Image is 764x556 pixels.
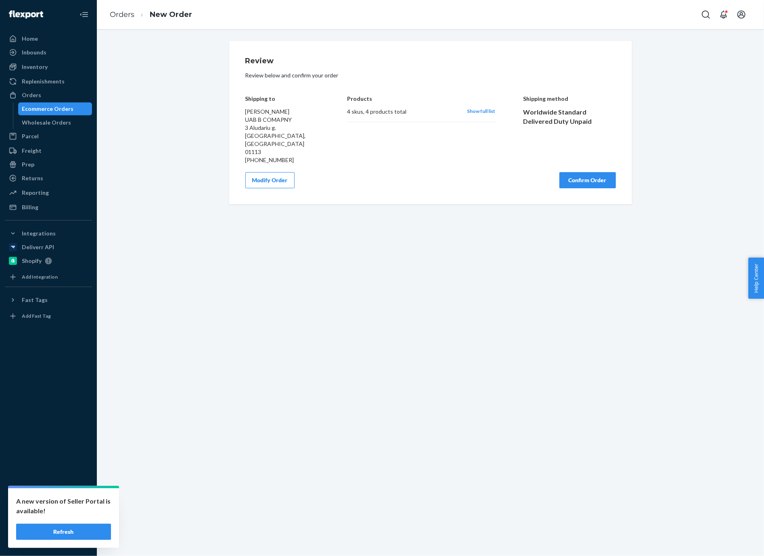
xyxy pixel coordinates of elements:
div: 4 skus , 4 products total [347,108,459,116]
a: Prep [5,158,92,171]
div: Returns [22,174,43,182]
a: Add Integration [5,271,92,283]
h1: Review [245,57,616,65]
button: Fast Tags [5,294,92,306]
div: Home [22,35,38,43]
a: Shopify [5,254,92,267]
button: Close Navigation [76,6,92,23]
span: [PERSON_NAME] UAB B COMAPNY 3 Aludariu g. [GEOGRAPHIC_DATA], [GEOGRAPHIC_DATA] 01113 [245,108,306,155]
button: Confirm Order [559,172,616,188]
p: A new version of Seller Portal is available! [16,496,111,516]
a: Orders [110,10,134,19]
a: Settings [5,492,92,505]
a: Replenishments [5,75,92,88]
p: Review below and confirm your order [245,71,616,79]
a: New Order [150,10,192,19]
div: Deliverr API [22,243,54,251]
button: Give Feedback [5,533,92,546]
div: Replenishments [22,77,65,85]
span: Show full list [467,108,495,114]
a: Ecommerce Orders [18,102,92,115]
a: Inventory [5,60,92,73]
div: Parcel [22,132,39,140]
div: Shopify [22,257,42,265]
div: Prep [22,160,34,169]
div: Worldwide Standard Delivered Duty Unpaid [523,108,616,126]
h4: Products [347,96,495,102]
button: Open notifications [716,6,732,23]
div: Freight [22,147,42,155]
div: Orders [22,91,41,99]
button: Open account menu [733,6,749,23]
div: Billing [22,203,38,211]
div: Inbounds [22,48,46,56]
h4: Shipping to [245,96,320,102]
a: Orders [5,89,92,102]
a: Returns [5,172,92,185]
h4: Shipping method [523,96,616,102]
a: Home [5,32,92,45]
a: Talk to Support [5,506,92,519]
a: Reporting [5,186,92,199]
button: Modify Order [245,172,295,188]
div: Add Integration [22,273,58,280]
ol: breadcrumbs [103,3,199,27]
button: Refresh [16,524,111,540]
button: Help Center [748,258,764,299]
div: Fast Tags [22,296,48,304]
a: Parcel [5,130,92,143]
a: Billing [5,201,92,214]
a: Add Fast Tag [5,310,92,323]
div: Add Fast Tag [22,312,51,319]
button: Open Search Box [698,6,714,23]
a: Help Center [5,520,92,533]
a: Wholesale Orders [18,116,92,129]
button: Integrations [5,227,92,240]
div: [PHONE_NUMBER] [245,156,320,164]
div: Ecommerce Orders [22,105,74,113]
div: Reporting [22,189,49,197]
a: Deliverr API [5,241,92,254]
div: Inventory [22,63,48,71]
a: Inbounds [5,46,92,59]
a: Freight [5,144,92,157]
div: Wholesale Orders [22,119,71,127]
img: Flexport logo [9,10,43,19]
div: Integrations [22,229,56,237]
